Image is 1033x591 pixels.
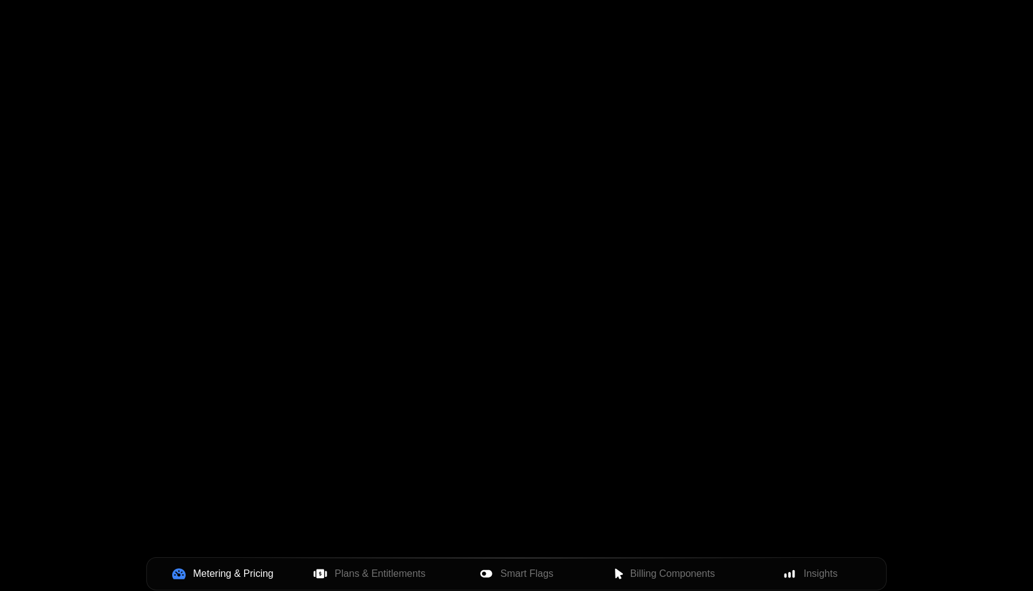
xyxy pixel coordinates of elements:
[334,566,425,581] span: Plans & Entitlements
[737,560,884,587] button: Insights
[630,566,715,581] span: Billing Components
[804,566,837,581] span: Insights
[193,566,274,581] span: Metering & Pricing
[590,560,737,587] button: Billing Components
[501,566,553,581] span: Smart Flags
[296,560,443,587] button: Plans & Entitlements
[149,560,296,587] button: Metering & Pricing
[443,560,590,587] button: Smart Flags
